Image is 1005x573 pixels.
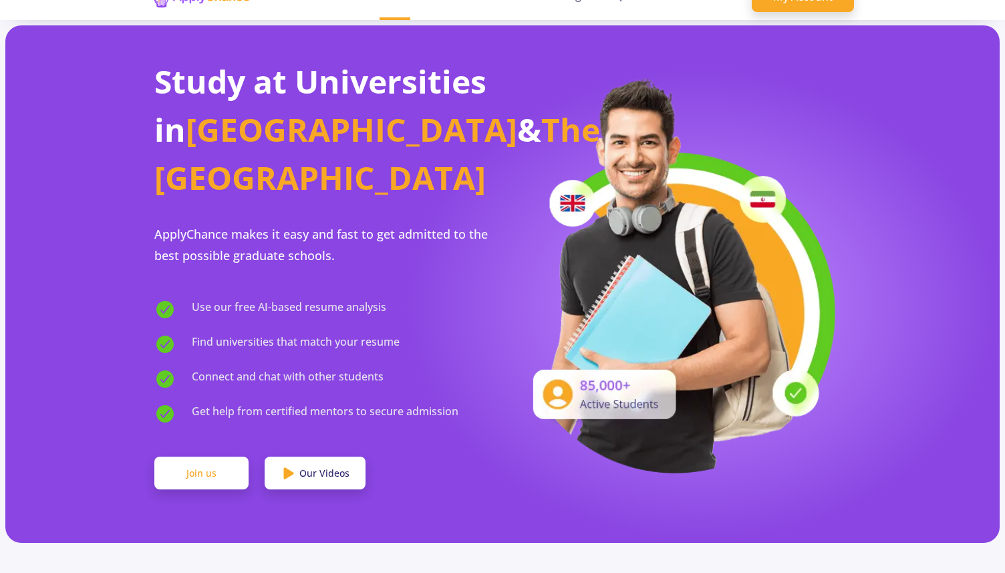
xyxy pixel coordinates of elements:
span: Get help from certified mentors to secure admission [192,403,458,425]
a: Our Videos [265,457,366,490]
a: Join us [154,457,249,490]
span: Find universities that match your resume [192,334,400,355]
span: & [517,108,541,151]
img: applicant [513,74,840,473]
span: ApplyChance makes it easy and fast to get admitted to the best possible graduate schools. [154,226,488,263]
span: [GEOGRAPHIC_DATA] [186,108,517,151]
span: Study at Universities in [154,60,486,151]
span: Use our free AI-based resume analysis [192,299,386,320]
span: Connect and chat with other students [192,368,384,390]
span: Our Videos [299,466,349,480]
